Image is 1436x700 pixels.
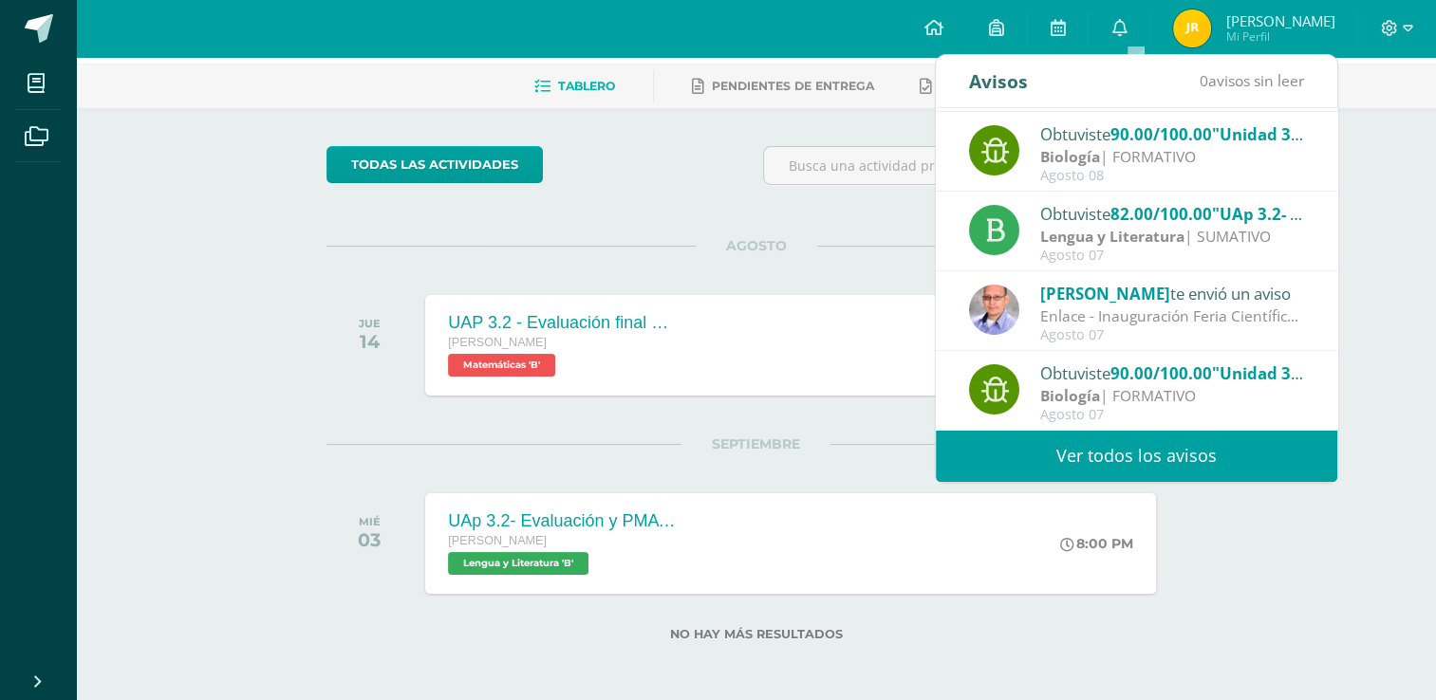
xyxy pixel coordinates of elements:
a: Pendientes de entrega [692,71,874,101]
div: 03 [358,528,381,551]
span: 90.00/100.00 [1110,362,1212,384]
div: Agosto 07 [1040,248,1304,264]
span: Pendientes de entrega [712,79,874,93]
input: Busca una actividad próxima aquí... [764,147,1184,184]
div: JUE [359,317,381,330]
a: todas las Actividades [326,146,543,183]
span: [PERSON_NAME] [1225,11,1334,30]
span: Tablero [558,79,615,93]
div: | FORMATIVO [1040,146,1304,168]
span: avisos sin leer [1200,70,1304,91]
img: 636fc591f85668e7520e122fec75fd4f.png [969,285,1019,335]
label: No hay más resultados [326,627,1185,641]
span: [PERSON_NAME] [448,336,547,349]
div: te envió un aviso [1040,281,1304,305]
a: Entregadas [920,71,1024,101]
div: | FORMATIVO [1040,385,1304,407]
div: Obtuviste en [1040,201,1304,226]
div: | SUMATIVO [1040,226,1304,248]
span: [PERSON_NAME] [448,534,547,547]
div: UAp 3.2- Evaluación y PMA 3.2 [448,511,676,531]
div: Enlace - Inauguración Feria Científica UVG: Buenos días estimados estudiantes. Como recordarán, h... [1040,305,1304,327]
span: 90.00/100.00 [1110,123,1212,145]
span: 82.00/100.00 [1110,203,1212,225]
div: Avisos [969,55,1028,107]
div: Obtuviste en [1040,360,1304,385]
strong: Biología [1040,385,1100,406]
div: Agosto 08 [1040,168,1304,184]
div: 14 [359,330,381,353]
div: Agosto 07 [1040,327,1304,343]
span: [PERSON_NAME] [1040,283,1170,304]
span: SEPTIEMBRE [681,435,830,452]
div: 8:00 PM [1060,535,1133,552]
div: Obtuviste en [1040,121,1304,146]
span: 0 [1200,70,1208,91]
strong: Lengua y Literatura [1040,226,1184,247]
a: Ver todos los avisos [936,430,1337,482]
span: AGOSTO [696,237,817,254]
div: MIÉ [358,515,381,528]
div: UAP 3.2 - Evaluación final de unidad sobre algebra de matrices y matriz inversa [448,313,676,333]
span: Mi Perfil [1225,28,1334,45]
strong: Biología [1040,146,1100,167]
span: Matemáticas 'B' [448,354,555,377]
span: Lengua y Literatura 'B' [448,552,588,575]
div: Agosto 07 [1040,407,1304,423]
img: 22ef99f0cf07617984bde968a932628e.png [1173,9,1211,47]
a: Tablero [534,71,615,101]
